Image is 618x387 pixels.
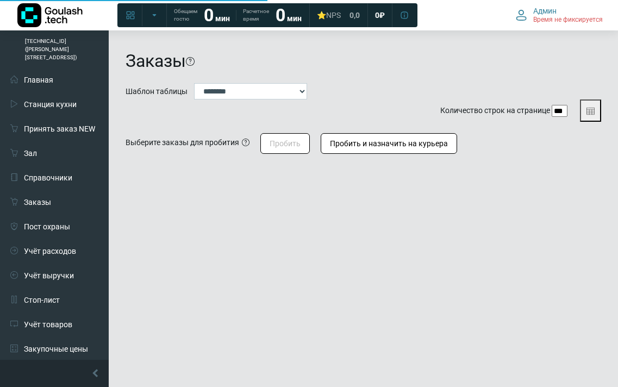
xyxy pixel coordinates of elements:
span: Время не фиксируется [533,16,603,24]
span: 0 [375,10,379,20]
div: ⭐ [317,10,341,20]
span: NPS [326,11,341,20]
span: мин [287,14,302,23]
label: Шаблон таблицы [126,86,188,97]
span: Админ [533,6,557,16]
button: Админ Время не фиксируется [509,4,609,27]
i: На этой странице можно найти заказ, используя различные фильтры. Все пункты заполнять необязатель... [186,57,195,66]
strong: 0 [204,5,214,26]
span: мин [215,14,230,23]
h1: Заказы [126,51,186,71]
span: 0,0 [349,10,360,20]
strong: 0 [276,5,285,26]
button: Пробить [260,133,310,154]
span: Обещаем гостю [174,8,197,23]
span: ₽ [379,10,385,20]
div: Выберите заказы для пробития [126,137,239,148]
a: ⭐NPS 0,0 [310,5,366,25]
span: Расчетное время [243,8,269,23]
label: Количество строк на странице [440,105,550,116]
i: Нужные заказы должны быть в статусе "готов" (если вы хотите пробить один заказ, то можно воспольз... [242,139,249,146]
a: 0 ₽ [369,5,391,25]
img: Логотип компании Goulash.tech [17,3,83,27]
a: Обещаем гостю 0 мин Расчетное время 0 мин [167,5,308,25]
button: Пробить и назначить на курьера [321,133,457,154]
